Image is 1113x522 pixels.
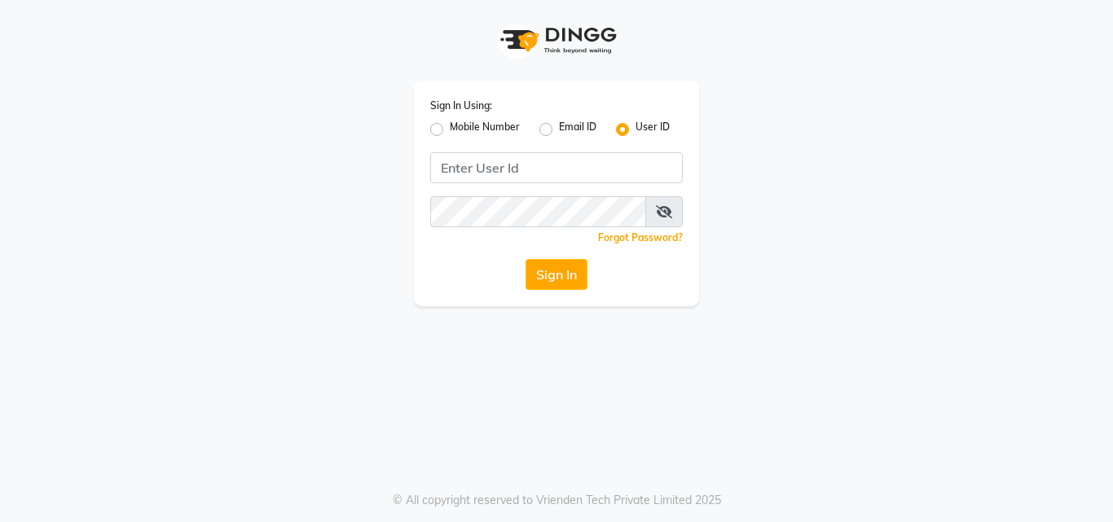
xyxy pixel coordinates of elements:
[598,231,683,243] a: Forgot Password?
[430,99,492,113] label: Sign In Using:
[636,120,670,139] label: User ID
[559,120,596,139] label: Email ID
[450,120,520,139] label: Mobile Number
[430,152,683,183] input: Username
[526,259,587,290] button: Sign In
[430,196,646,227] input: Username
[491,16,622,64] img: logo1.svg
